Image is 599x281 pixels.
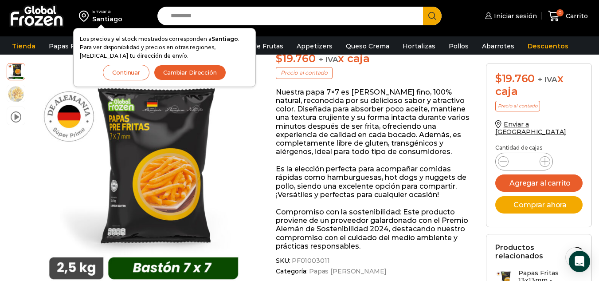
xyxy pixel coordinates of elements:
p: Precio al contado [495,101,540,111]
p: Nuestra papa 7×7 es [PERSON_NAME] fino, 100% natural, reconocida por su delicioso sabor y atracti... [276,88,472,156]
p: x caja [276,52,472,65]
p: Precio al contado [276,67,333,79]
a: Pulpa de Frutas [228,38,288,55]
a: Enviar a [GEOGRAPHIC_DATA] [495,120,566,136]
p: Compromiso con la sostenibilidad: Este producto proviene de un proveedor galardonado con el Premi... [276,208,472,250]
a: Descuentos [523,38,573,55]
span: Categoría: [276,268,472,275]
span: 7×7 [7,62,25,80]
span: $ [276,52,282,65]
p: Es la elección perfecta para acompañar comidas rápidas como hamburguesas, hot dogs y nuggets de p... [276,165,472,199]
a: Papas [PERSON_NAME] [308,268,386,275]
img: address-field-icon.svg [79,8,92,24]
span: Carrito [564,12,588,20]
button: Search button [423,7,442,25]
span: SKU: [276,257,472,265]
a: Tienda [8,38,40,55]
span: 7×7 [7,85,25,103]
span: $ [495,72,502,85]
div: Santiago [92,15,122,24]
span: + IVA [319,55,338,64]
span: 0 [556,9,564,16]
span: PF01003011 [290,257,330,265]
button: Continuar [103,65,149,80]
a: Pollos [444,38,473,55]
a: Appetizers [292,38,337,55]
a: Abarrotes [478,38,519,55]
div: Open Intercom Messenger [569,251,590,272]
bdi: 19.760 [276,52,315,65]
a: Papas Fritas [44,38,94,55]
div: Enviar a [92,8,122,15]
bdi: 19.760 [495,72,535,85]
p: Los precios y el stock mostrados corresponden a . Para ver disponibilidad y precios en otras regi... [80,35,249,60]
button: Comprar ahora [495,196,583,214]
a: Hortalizas [398,38,440,55]
a: Queso Crema [341,38,394,55]
span: + IVA [538,75,557,84]
div: x caja [495,72,583,98]
button: Cambiar Dirección [154,65,226,80]
p: Cantidad de cajas [495,145,583,151]
a: Iniciar sesión [483,7,537,25]
input: Product quantity [516,155,532,168]
span: Iniciar sesión [492,12,537,20]
strong: Santiago [211,36,238,42]
a: 0 Carrito [546,6,590,27]
button: Agregar al carrito [495,174,583,192]
h2: Productos relacionados [495,243,583,260]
